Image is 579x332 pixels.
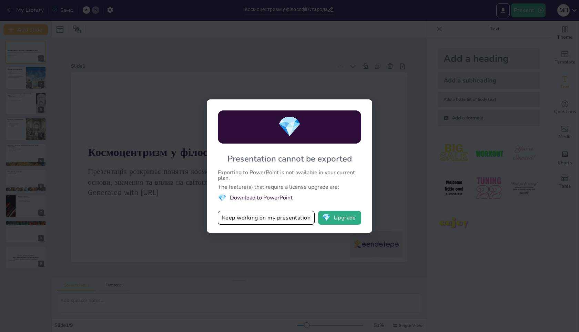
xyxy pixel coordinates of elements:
li: Download to PowerPoint [218,193,361,203]
span: diamond [277,114,302,140]
button: Keep working on my presentation [218,211,315,225]
button: diamondUpgrade [318,211,361,225]
div: Exporting to PowerPoint is not available in your current plan. [218,170,361,181]
div: The feature(s) that require a license upgrade are: [218,184,361,190]
span: diamond [322,214,331,221]
span: diamond [218,193,226,203]
div: Presentation cannot be exported [227,153,352,164]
